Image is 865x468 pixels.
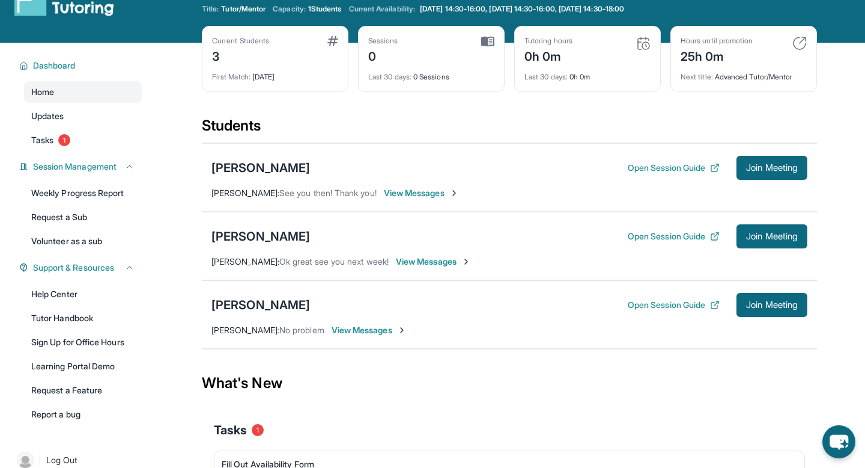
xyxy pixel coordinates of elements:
[792,36,807,51] img: card
[349,4,415,14] span: Current Availability:
[24,182,142,204] a: Weekly Progress Report
[628,230,720,242] button: Open Session Guide
[636,36,651,51] img: card
[24,331,142,353] a: Sign Up for Office Hours
[31,86,54,98] span: Home
[211,188,279,198] span: [PERSON_NAME] :
[211,256,279,266] span: [PERSON_NAME] :
[746,233,798,240] span: Join Meeting
[449,188,459,198] img: Chevron-Right
[24,129,142,151] a: Tasks1
[524,72,568,81] span: Last 30 days :
[214,422,247,439] span: Tasks
[279,325,324,335] span: No problem
[46,454,77,466] span: Log Out
[28,262,135,274] button: Support & Resources
[279,256,389,266] span: Ok great see you next week!
[212,65,338,82] div: [DATE]
[58,134,70,146] span: 1
[368,36,398,46] div: Sessions
[746,164,798,171] span: Join Meeting
[628,299,720,311] button: Open Session Guide
[24,230,142,252] a: Volunteer as a sub
[212,72,250,81] span: First Match :
[252,424,264,436] span: 1
[681,65,807,82] div: Advanced Tutor/Mentor
[481,36,494,47] img: card
[628,162,720,174] button: Open Session Guide
[524,46,572,65] div: 0h 0m
[28,161,135,173] button: Session Management
[24,81,142,103] a: Home
[736,224,807,248] button: Join Meeting
[24,356,142,377] a: Learning Portal Demo
[273,4,306,14] span: Capacity:
[33,262,114,274] span: Support & Resources
[212,36,269,46] div: Current Students
[221,4,266,14] span: Tutor/Mentor
[211,325,279,335] span: [PERSON_NAME] :
[417,4,627,14] a: [DATE] 14:30-16:00, [DATE] 14:30-16:00, [DATE] 14:30-18:00
[24,105,142,127] a: Updates
[33,161,117,173] span: Session Management
[368,46,398,65] div: 0
[202,116,817,143] div: Students
[384,187,459,199] span: View Messages
[24,206,142,228] a: Request a Sub
[746,301,798,309] span: Join Meeting
[33,60,76,72] span: Dashboard
[31,134,53,146] span: Tasks
[212,46,269,65] div: 3
[202,357,817,410] div: What's New
[31,110,64,122] span: Updates
[524,36,572,46] div: Tutoring hours
[279,188,377,198] span: See you then! Thank you!
[24,380,142,401] a: Request a Feature
[397,325,407,335] img: Chevron-Right
[38,453,41,467] span: |
[24,307,142,329] a: Tutor Handbook
[736,293,807,317] button: Join Meeting
[681,46,753,65] div: 25h 0m
[211,228,310,245] div: [PERSON_NAME]
[524,65,651,82] div: 0h 0m
[24,283,142,305] a: Help Center
[24,404,142,425] a: Report a bug
[327,36,338,46] img: card
[461,257,471,266] img: Chevron-Right
[368,65,494,82] div: 0 Sessions
[308,4,342,14] span: 1 Students
[332,324,407,336] span: View Messages
[822,425,855,458] button: chat-button
[211,297,310,313] div: [PERSON_NAME]
[28,60,135,72] button: Dashboard
[368,72,411,81] span: Last 30 days :
[736,156,807,180] button: Join Meeting
[681,36,753,46] div: Hours until promotion
[202,4,219,14] span: Title:
[681,72,713,81] span: Next title :
[420,4,624,14] span: [DATE] 14:30-16:00, [DATE] 14:30-16:00, [DATE] 14:30-18:00
[211,159,310,176] div: [PERSON_NAME]
[396,256,471,268] span: View Messages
